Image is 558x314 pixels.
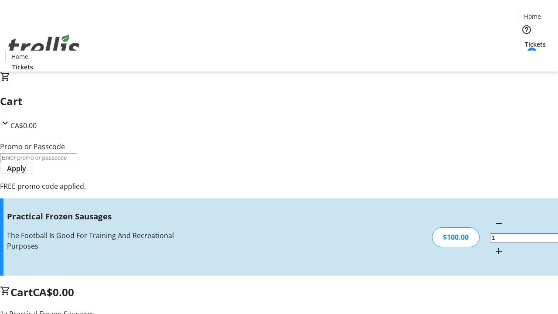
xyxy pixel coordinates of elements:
a: Tickets [5,62,40,72]
span: CA$0.00 [10,121,37,130]
div: The Football Is Good For Training And Recreational Purposes [7,230,197,251]
button: Increment by one [490,242,507,260]
a: Home [6,52,34,61]
button: Help [518,21,535,38]
a: Home [518,12,546,21]
span: CA$0.00 [33,285,74,299]
span: Tickets [525,40,546,49]
img: Orient E2E Organization XcBwJAKo9D's Logo [5,25,83,68]
span: Tickets [12,62,33,72]
div: $100.00 [432,227,480,247]
h3: Practical Frozen Sausages [7,210,197,222]
a: Tickets [518,40,553,49]
span: Home [524,12,541,21]
span: Home [11,52,28,61]
button: Decrement by one [490,215,507,232]
button: Cart [518,49,535,66]
span: Apply [7,163,26,174]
